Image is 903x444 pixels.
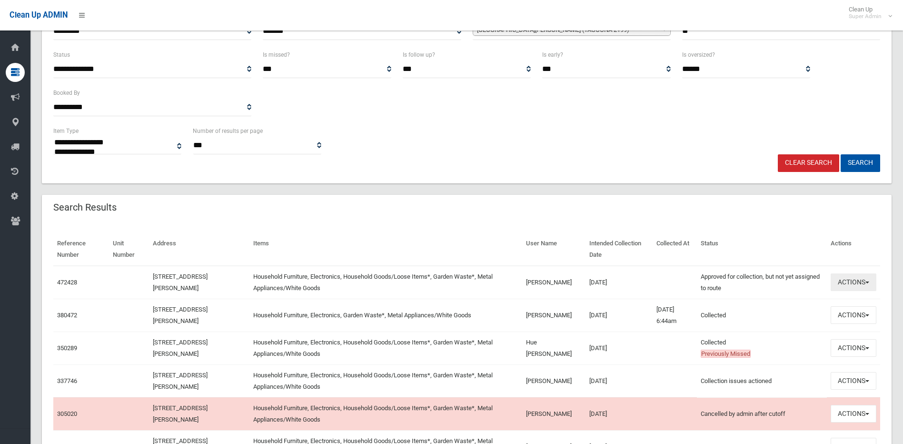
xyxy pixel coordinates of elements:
[697,299,827,332] td: Collected
[42,198,128,217] header: Search Results
[849,13,882,20] small: Super Admin
[57,377,77,384] a: 337746
[403,50,435,60] label: Is follow up?
[522,299,586,332] td: [PERSON_NAME]
[57,344,77,352] a: 350289
[585,364,652,397] td: [DATE]
[263,50,290,60] label: Is missed?
[249,364,522,397] td: Household Furniture, Electronics, Household Goods/Loose Items*, Garden Waste*, Metal Appliances/W...
[10,10,68,20] span: Clean Up ADMIN
[585,233,652,266] th: Intended Collection Date
[653,233,697,266] th: Collected At
[153,404,208,423] a: [STREET_ADDRESS][PERSON_NAME]
[697,266,827,299] td: Approved for collection, but not yet assigned to route
[109,233,149,266] th: Unit Number
[831,306,876,324] button: Actions
[153,372,208,390] a: [STREET_ADDRESS][PERSON_NAME]
[57,312,77,319] a: 380472
[149,233,249,266] th: Address
[57,279,77,286] a: 472428
[522,332,586,364] td: Hue [PERSON_NAME]
[53,126,79,136] label: Item Type
[53,88,80,98] label: Booked By
[522,233,586,266] th: User Name
[831,339,876,357] button: Actions
[778,154,839,172] a: Clear Search
[697,397,827,430] td: Cancelled by admin after cutoff
[585,299,652,332] td: [DATE]
[249,233,522,266] th: Items
[831,405,876,423] button: Actions
[153,273,208,292] a: [STREET_ADDRESS][PERSON_NAME]
[653,299,697,332] td: [DATE] 6:44am
[522,266,586,299] td: [PERSON_NAME]
[249,397,522,430] td: Household Furniture, Electronics, Household Goods/Loose Items*, Garden Waste*, Metal Appliances/W...
[153,306,208,324] a: [STREET_ADDRESS][PERSON_NAME]
[522,397,586,430] td: [PERSON_NAME]
[53,233,109,266] th: Reference Number
[249,299,522,332] td: Household Furniture, Electronics, Garden Waste*, Metal Appliances/White Goods
[522,364,586,397] td: [PERSON_NAME]
[844,6,891,20] span: Clean Up
[153,339,208,357] a: [STREET_ADDRESS][PERSON_NAME]
[831,273,876,291] button: Actions
[193,126,263,136] label: Number of results per page
[701,350,751,358] span: Previously Missed
[585,266,652,299] td: [DATE]
[697,233,827,266] th: Status
[831,372,876,390] button: Actions
[697,364,827,397] td: Collection issues actioned
[585,332,652,364] td: [DATE]
[827,233,880,266] th: Actions
[53,50,70,60] label: Status
[841,154,880,172] button: Search
[542,50,563,60] label: Is early?
[249,332,522,364] td: Household Furniture, Electronics, Household Goods/Loose Items*, Garden Waste*, Metal Appliances/W...
[585,397,652,430] td: [DATE]
[682,50,715,60] label: Is oversized?
[249,266,522,299] td: Household Furniture, Electronics, Household Goods/Loose Items*, Garden Waste*, Metal Appliances/W...
[697,332,827,364] td: Collected
[57,410,77,417] a: 305020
